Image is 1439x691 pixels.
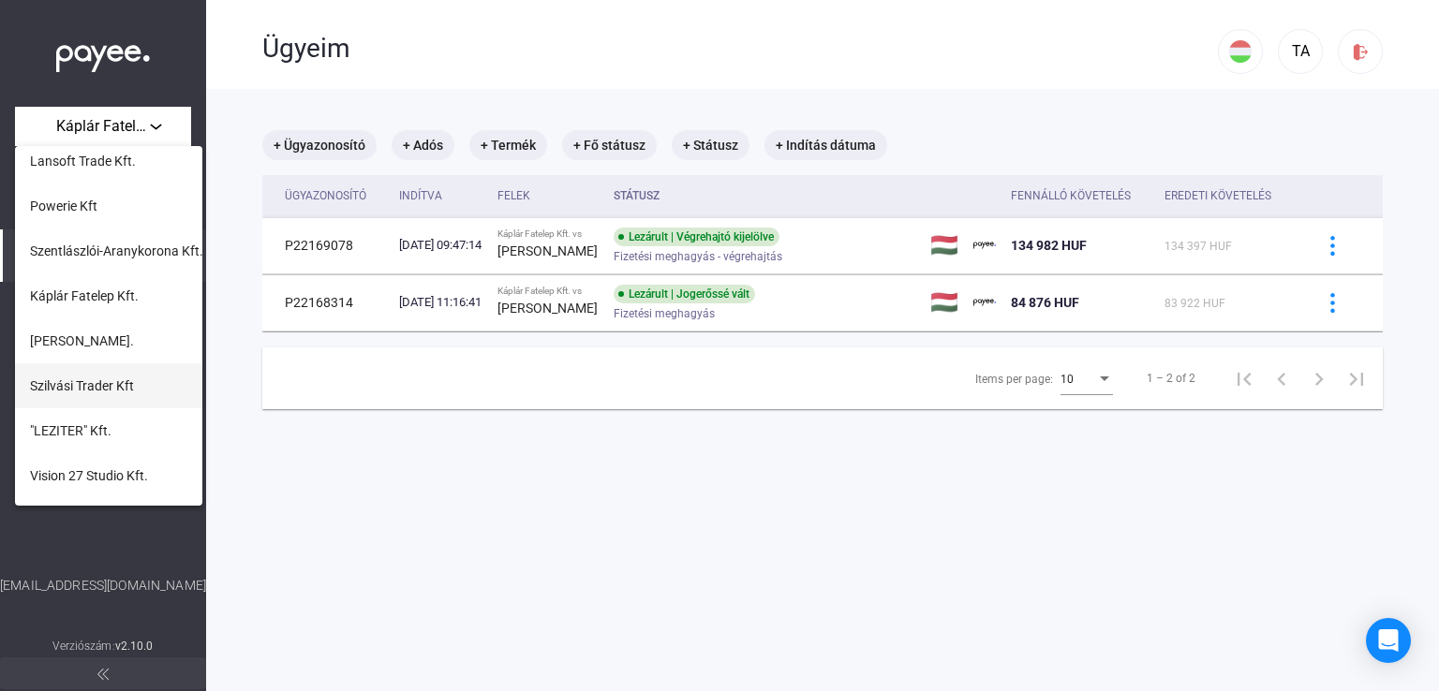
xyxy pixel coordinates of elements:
[30,464,148,487] span: Vision 27 Studio Kft.
[30,285,139,307] span: Káplár Fatelep Kft.
[30,375,134,397] span: Szilvási Trader Kft
[30,240,203,262] span: Szentlászlói-Aranykorona Kft.
[30,419,111,442] span: "LEZITER" Kft.
[1366,618,1411,663] div: Open Intercom Messenger
[30,195,97,217] span: Powerie Kft
[30,330,134,352] span: [PERSON_NAME].
[30,150,136,172] span: Lansoft Trade Kft.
